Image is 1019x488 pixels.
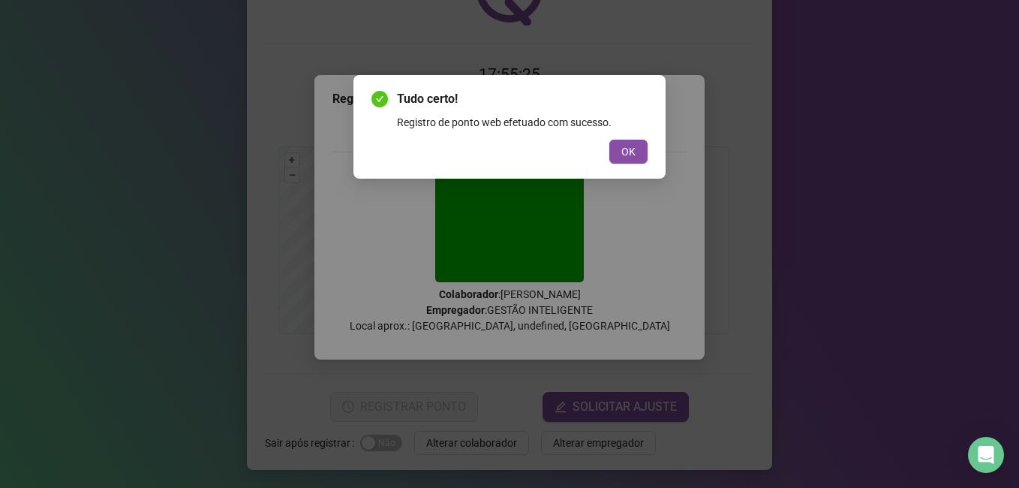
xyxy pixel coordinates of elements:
[968,437,1004,473] div: Open Intercom Messenger
[371,91,388,107] span: check-circle
[621,143,636,160] span: OK
[397,90,648,108] span: Tudo certo!
[397,114,648,131] div: Registro de ponto web efetuado com sucesso.
[609,140,648,164] button: OK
